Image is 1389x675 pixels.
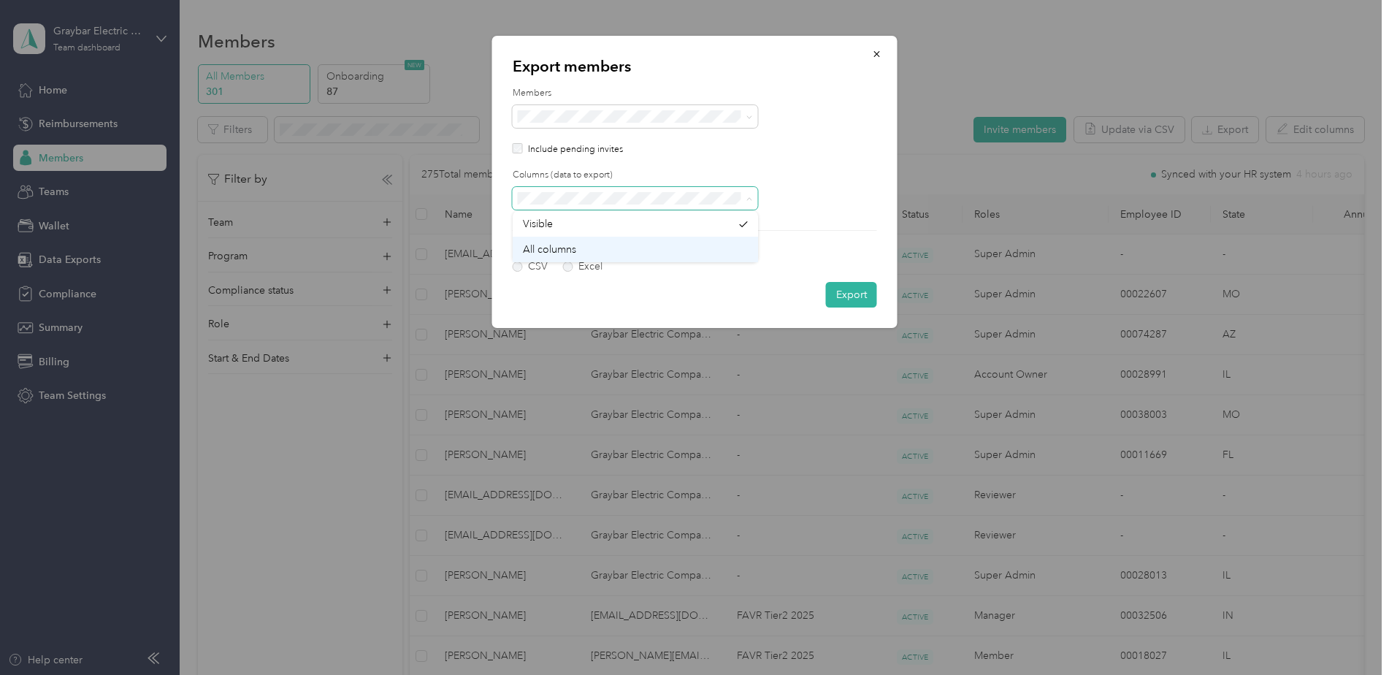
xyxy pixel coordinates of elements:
[513,87,877,100] label: Members
[523,243,576,256] span: All columns
[826,282,877,308] button: Export
[528,143,623,156] p: Include pending invites
[1307,593,1389,675] iframe: Everlance-gr Chat Button Frame
[513,262,548,272] label: CSV
[513,56,877,77] p: Export members
[513,169,877,182] label: Columns (data to export)
[563,262,602,272] label: Excel
[523,218,553,230] span: Visible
